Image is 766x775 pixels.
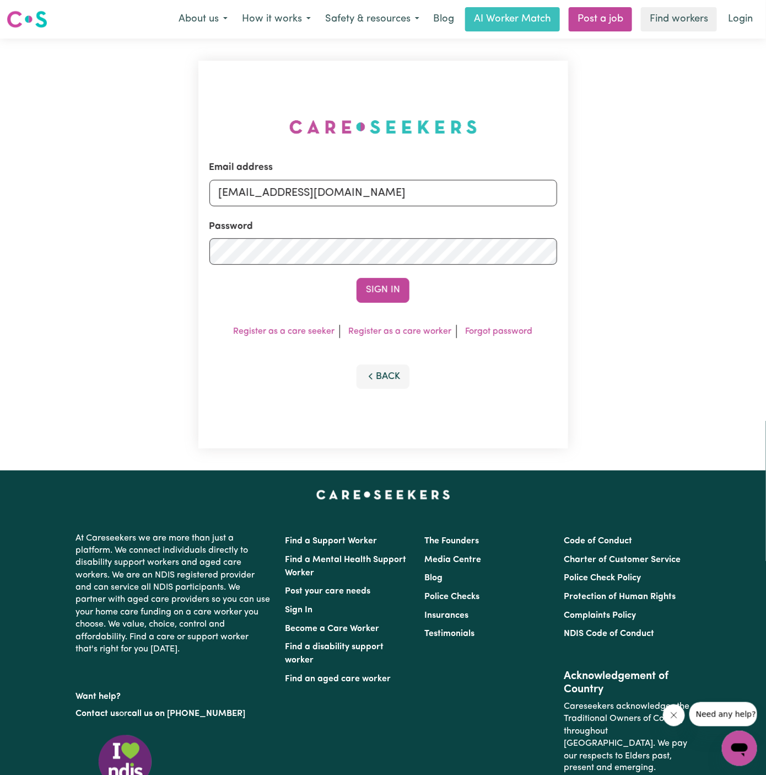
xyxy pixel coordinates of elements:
iframe: Close message [663,704,685,726]
p: or [75,703,272,724]
a: Contact us [75,709,119,718]
a: Police Checks [424,592,479,601]
label: Email address [209,161,273,175]
a: The Founders [424,537,479,546]
button: Back [357,365,409,389]
a: Charter of Customer Service [564,555,681,564]
a: Login [721,7,759,31]
a: Register as a care worker [349,327,452,336]
button: How it works [235,8,318,31]
a: Sign In [285,606,312,614]
p: Want help? [75,686,272,703]
a: Careseekers logo [7,7,47,32]
iframe: Button to launch messaging window [722,731,757,766]
button: Sign In [357,278,409,302]
a: Media Centre [424,555,481,564]
img: Careseekers logo [7,9,47,29]
a: Post your care needs [285,587,370,596]
a: Find workers [641,7,717,31]
button: Safety & resources [318,8,427,31]
a: Become a Care Worker [285,624,379,633]
a: Register as a care seeker [234,327,335,336]
p: At Careseekers we are more than just a platform. We connect individuals directly to disability su... [75,528,272,660]
a: Insurances [424,611,468,620]
a: Post a job [569,7,632,31]
h2: Acknowledgement of Country [564,670,691,696]
a: Careseekers home page [316,490,450,499]
a: Testimonials [424,629,474,638]
a: AI Worker Match [465,7,560,31]
button: About us [171,8,235,31]
a: call us on [PHONE_NUMBER] [127,709,245,718]
a: Forgot password [466,327,533,336]
iframe: Message from company [689,702,757,726]
a: Code of Conduct [564,537,633,546]
a: Find an aged care worker [285,675,391,683]
a: Find a Mental Health Support Worker [285,555,406,578]
a: Complaints Policy [564,611,636,620]
a: Police Check Policy [564,574,641,582]
a: NDIS Code of Conduct [564,629,655,638]
a: Protection of Human Rights [564,592,676,601]
a: Find a disability support worker [285,643,384,665]
a: Blog [424,574,443,582]
label: Password [209,220,253,234]
a: Blog [427,7,461,31]
input: Email address [209,180,557,206]
a: Find a Support Worker [285,537,377,546]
